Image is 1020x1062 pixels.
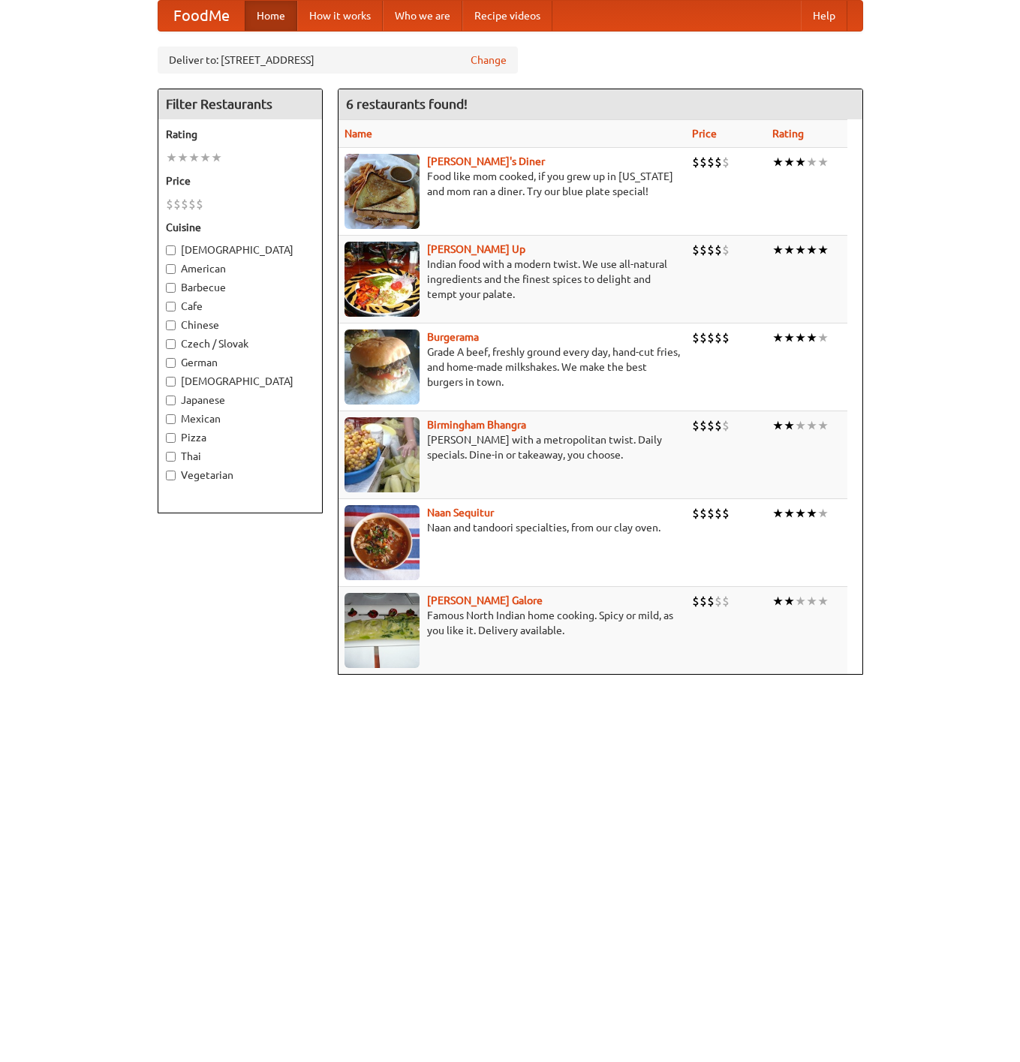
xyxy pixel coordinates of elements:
[700,417,707,434] li: $
[211,149,222,166] li: ★
[166,471,176,480] input: Vegetarian
[806,329,817,346] li: ★
[692,128,717,140] a: Price
[166,433,176,443] input: Pizza
[166,196,173,212] li: $
[817,242,829,258] li: ★
[700,593,707,609] li: $
[166,449,314,464] label: Thai
[471,53,507,68] a: Change
[158,89,322,119] h4: Filter Restaurants
[345,520,680,535] p: Naan and tandoori specialties, from our clay oven.
[795,505,806,522] li: ★
[196,196,203,212] li: $
[692,505,700,522] li: $
[166,358,176,368] input: German
[158,47,518,74] div: Deliver to: [STREET_ADDRESS]
[692,154,700,170] li: $
[158,1,245,31] a: FoodMe
[166,411,314,426] label: Mexican
[166,283,176,293] input: Barbecue
[345,128,372,140] a: Name
[715,505,722,522] li: $
[806,505,817,522] li: ★
[722,329,730,346] li: $
[722,242,730,258] li: $
[166,173,314,188] h5: Price
[166,299,314,314] label: Cafe
[722,154,730,170] li: $
[166,414,176,424] input: Mexican
[200,149,211,166] li: ★
[166,355,314,370] label: German
[166,149,177,166] li: ★
[806,242,817,258] li: ★
[427,594,543,606] a: [PERSON_NAME] Galore
[801,1,847,31] a: Help
[700,505,707,522] li: $
[707,329,715,346] li: $
[707,242,715,258] li: $
[427,331,479,343] b: Burgerama
[772,128,804,140] a: Rating
[707,417,715,434] li: $
[772,417,784,434] li: ★
[245,1,297,31] a: Home
[345,257,680,302] p: Indian food with a modern twist. We use all-natural ingredients and the finest spices to delight ...
[795,242,806,258] li: ★
[772,154,784,170] li: ★
[806,593,817,609] li: ★
[427,419,526,431] a: Birmingham Bhangra
[817,154,829,170] li: ★
[784,242,795,258] li: ★
[784,329,795,346] li: ★
[166,336,314,351] label: Czech / Slovak
[722,417,730,434] li: $
[297,1,383,31] a: How it works
[181,196,188,212] li: $
[817,505,829,522] li: ★
[784,417,795,434] li: ★
[772,593,784,609] li: ★
[166,242,314,257] label: [DEMOGRAPHIC_DATA]
[166,468,314,483] label: Vegetarian
[427,155,545,167] b: [PERSON_NAME]'s Diner
[345,593,420,668] img: currygalore.jpg
[700,329,707,346] li: $
[166,302,176,311] input: Cafe
[715,417,722,434] li: $
[166,452,176,462] input: Thai
[806,417,817,434] li: ★
[707,593,715,609] li: $
[177,149,188,166] li: ★
[817,593,829,609] li: ★
[707,154,715,170] li: $
[345,505,420,580] img: naansequitur.jpg
[715,593,722,609] li: $
[817,417,829,434] li: ★
[462,1,552,31] a: Recipe videos
[715,242,722,258] li: $
[166,374,314,389] label: [DEMOGRAPHIC_DATA]
[166,280,314,295] label: Barbecue
[166,320,176,330] input: Chinese
[166,393,314,408] label: Japanese
[188,196,196,212] li: $
[722,593,730,609] li: $
[427,243,525,255] b: [PERSON_NAME] Up
[795,593,806,609] li: ★
[166,396,176,405] input: Japanese
[427,507,494,519] a: Naan Sequitur
[707,505,715,522] li: $
[166,317,314,332] label: Chinese
[772,242,784,258] li: ★
[692,593,700,609] li: $
[188,149,200,166] li: ★
[795,329,806,346] li: ★
[772,505,784,522] li: ★
[345,242,420,317] img: curryup.jpg
[715,154,722,170] li: $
